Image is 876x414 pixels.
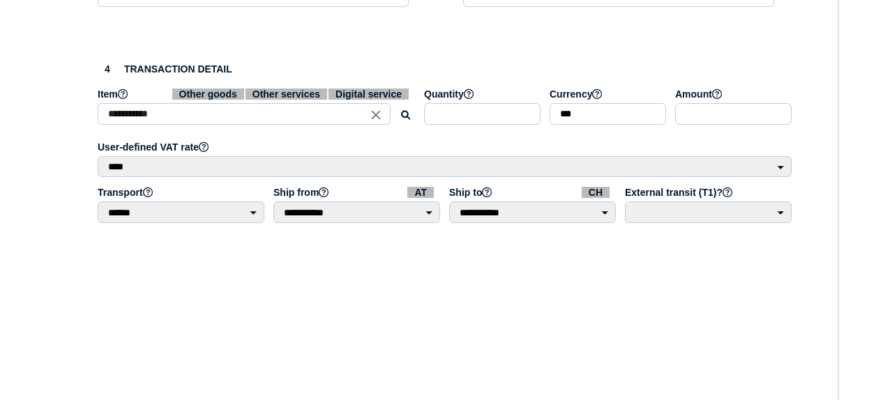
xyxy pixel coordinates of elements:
[273,187,442,198] label: Ship from
[98,141,794,153] label: User-defined VAT rate
[98,59,117,79] div: 4
[368,107,384,122] i: Close
[550,89,668,100] label: Currency
[407,187,434,198] span: AT
[98,59,794,79] h3: Transaction detail
[98,89,417,100] label: Item
[98,187,266,198] label: Transport
[246,89,327,100] span: Other services
[84,45,808,247] section: Define the item, and answer additional questions
[582,187,610,198] span: CH
[328,89,409,100] span: Digital service
[394,104,417,127] button: Search for an item by HS code or use natural language description
[424,89,543,100] label: Quantity
[625,187,794,198] label: External transit (T1)?
[449,187,618,198] label: Ship to
[172,89,244,100] span: Other goods
[675,89,794,100] label: Amount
